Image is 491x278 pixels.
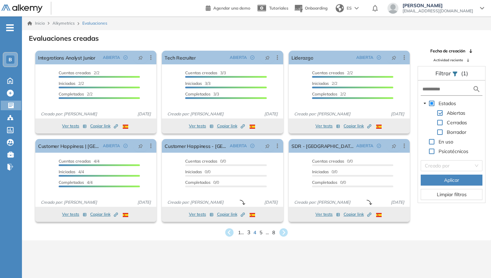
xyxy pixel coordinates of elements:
button: pushpin [260,140,275,151]
span: check-circle [377,55,381,60]
span: 1 ... [238,229,244,236]
span: Creado por: [PERSON_NAME] [291,199,353,205]
span: 3/3 [185,70,226,75]
span: Estados [437,99,457,108]
button: pushpin [133,140,148,151]
button: pushpin [386,52,402,63]
span: 4 [253,229,256,236]
span: Psicotécnicos [437,147,470,155]
a: Tech Recruiter [165,51,195,64]
button: Aplicar [421,175,482,186]
span: 0/0 [185,180,219,185]
span: Creado por: [PERSON_NAME] [165,111,226,117]
span: ABIERTA [103,54,120,61]
span: Completados [185,180,211,185]
img: ESP [376,125,382,129]
span: 4/4 [59,159,99,164]
span: Abiertas [447,110,465,116]
span: Filtrar [435,70,452,77]
span: pushpin [392,143,396,149]
span: En uso [439,139,453,145]
span: Iniciadas [185,169,202,174]
span: 4/4 [59,169,84,174]
a: Customer Happiness - [GEOGRAPHIC_DATA] [165,139,227,153]
span: [DATE] [262,111,280,117]
a: Customer Happiness | [GEOGRAPHIC_DATA] [38,139,100,153]
span: Iniciadas [59,169,75,174]
i: - [6,27,14,28]
span: 3 [247,228,250,236]
img: ESP [250,213,255,217]
button: Ver tests [189,122,214,130]
span: Fecha de creación [430,48,465,54]
span: Completados [312,180,337,185]
span: Iniciadas [312,169,329,174]
span: Copiar link [217,211,245,217]
span: Onboarding [305,5,327,11]
span: ABIERTA [356,143,373,149]
span: ABIERTA [103,143,120,149]
span: 2/2 [312,81,337,86]
span: Alkymetrics [52,21,75,26]
span: [DATE] [262,199,280,205]
span: Psicotécnicos [439,148,468,154]
span: 2/2 [59,70,99,75]
span: pushpin [265,143,270,149]
span: [DATE] [135,199,154,205]
span: Copiar link [344,211,371,217]
span: 0/0 [312,180,346,185]
span: Cerradas [447,119,467,126]
span: Agendar una demo [213,5,250,11]
span: Iniciadas [59,81,75,86]
span: Cuentas creadas [185,159,217,164]
span: ABIERTA [230,54,247,61]
span: check-circle [123,55,128,60]
a: Integrations Analyst Junior [38,51,95,64]
span: Copiar link [90,123,118,129]
span: pushpin [138,143,143,149]
span: 0/0 [185,159,226,164]
span: pushpin [138,55,143,60]
span: ES [347,5,352,11]
span: 8 [272,229,275,236]
button: pushpin [133,52,148,63]
span: Creado por: [PERSON_NAME] [38,199,100,205]
button: Copiar link [344,210,371,218]
span: 3/3 [185,81,211,86]
span: Cerradas [445,118,468,127]
button: pushpin [260,52,275,63]
img: ESP [376,213,382,217]
span: Completados [312,91,337,97]
button: Copiar link [90,122,118,130]
span: Evaluaciones [82,20,107,26]
img: ESP [123,213,128,217]
span: Completados [185,91,211,97]
img: world [336,4,344,12]
span: ... [266,229,269,236]
span: En uso [437,138,455,146]
span: Iniciadas [312,81,329,86]
button: Ver tests [189,210,214,218]
img: ESP [250,125,255,129]
span: 2/2 [312,91,346,97]
button: Onboarding [294,1,327,16]
button: Ver tests [315,210,340,218]
span: Tutoriales [269,5,288,11]
span: caret-down [423,102,427,105]
a: Agendar una demo [206,3,250,12]
span: Cuentas creadas [312,70,344,75]
span: ABIERTA [230,143,247,149]
img: arrow [355,7,359,10]
span: check-circle [123,144,128,148]
span: [DATE] [388,111,407,117]
span: 2/2 [59,81,84,86]
span: Completados [59,180,84,185]
span: Cuentas creadas [59,159,91,164]
span: Creado por: [PERSON_NAME] [38,111,100,117]
span: 2/2 [312,70,353,75]
span: check-circle [377,144,381,148]
a: Liderazgo [291,51,313,64]
a: SDR - [GEOGRAPHIC_DATA] [291,139,354,153]
button: Ver tests [62,122,87,130]
span: Estados [439,100,456,106]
